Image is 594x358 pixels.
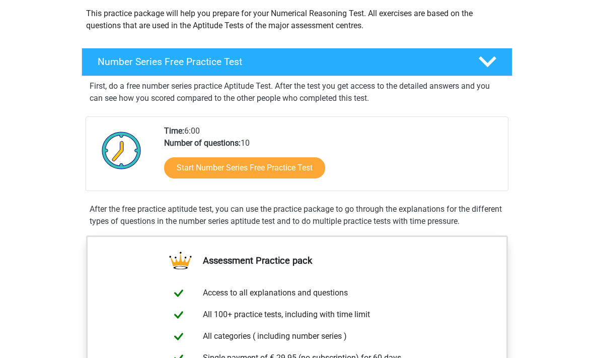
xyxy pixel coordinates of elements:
div: 6:00 10 [157,125,507,191]
a: Number Series Free Practice Test [78,48,516,76]
img: Clock [96,125,147,175]
div: After the free practice aptitude test, you can use the practice package to go through the explana... [86,203,508,227]
p: First, do a free number series practice Aptitude Test. After the test you get access to the detai... [90,80,504,104]
h4: Number Series Free Practice Test [98,56,462,68]
p: This practice package will help you prepare for your Numerical Reasoning Test. All exercises are ... [86,8,508,32]
b: Number of questions: [164,138,241,148]
b: Time: [164,126,184,136]
a: Start Number Series Free Practice Test [164,157,325,178]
